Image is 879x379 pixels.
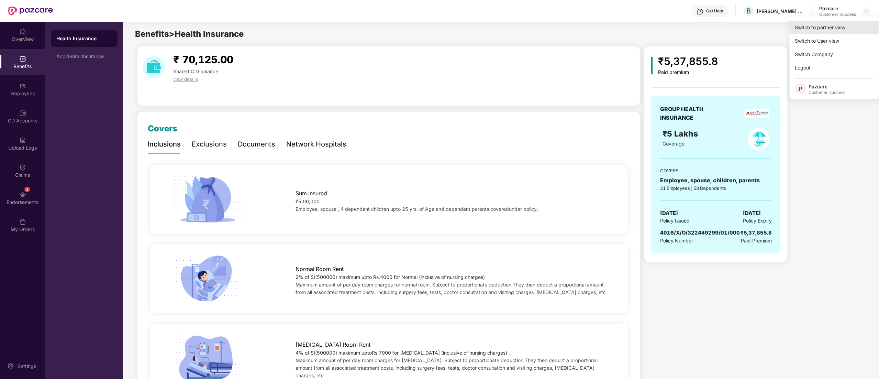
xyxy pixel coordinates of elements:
[56,54,112,59] div: Accidental Insurance
[15,363,38,370] div: Settings
[741,229,772,237] div: ₹5,37,855.8
[24,187,30,192] div: 4
[820,12,856,17] div: Customer_success
[192,139,227,150] div: Exclusions
[19,55,26,62] img: svg+xml;base64,PHN2ZyBpZD0iQmVuZWZpdHMiIHhtbG5zPSJodHRwOi8vd3d3LnczLm9yZy8yMDAwL3N2ZyIgd2lkdGg9Ij...
[743,217,772,225] span: Policy Expiry
[135,29,244,39] span: Benefits > Health Insurance
[173,76,198,82] span: view details
[658,69,718,75] div: Paid premium
[660,229,740,236] span: 4016/X/O/322449299/01/000
[706,8,723,14] div: Get Help
[745,109,769,118] img: insurerLogo
[747,7,751,15] span: B
[148,123,177,133] span: Covers
[660,209,678,217] span: [DATE]
[660,176,772,185] div: Employee, spouse, children, parents
[296,282,606,295] span: Maximum amount of per day room charges for normal room. Subject to proportionate deduction.They t...
[19,110,26,117] img: svg+xml;base64,PHN2ZyBpZD0iQ0RfQWNjb3VudHMiIGRhdGEtbmFtZT0iQ0QgQWNjb3VudHMiIHhtbG5zPSJodHRwOi8vd3...
[790,21,879,34] div: Switch to partner view
[660,105,720,122] div: GROUP HEALTH INSURANCE
[148,139,181,150] div: Inclusions
[8,7,53,15] img: New Pazcare Logo
[663,129,700,139] span: ₹5 Lakhs
[757,8,805,14] div: [PERSON_NAME] SYSTEMS PRIVATE LIMITED
[790,61,879,74] div: Logout
[19,164,26,171] img: svg+xml;base64,PHN2ZyBpZD0iQ2xhaW0iIHhtbG5zPSJodHRwOi8vd3d3LnczLm9yZy8yMDAwL3N2ZyIgd2lkdGg9IjIwIi...
[170,173,245,225] img: icon
[19,28,26,35] img: svg+xml;base64,PHN2ZyBpZD0iSG9tZSIgeG1sbnM9Imh0dHA6Ly93d3cudzMub3JnLzIwMDAvc3ZnIiB3aWR0aD0iMjAiIG...
[697,8,704,15] img: svg+xml;base64,PHN2ZyBpZD0iSGVscC0zMngzMiIgeG1sbnM9Imh0dHA6Ly93d3cudzMub3JnLzIwMDAvc3ZnIiB3aWR0aD...
[296,349,607,357] div: 4% of SI(500000) maximum uptoRs.7000 for [MEDICAL_DATA] (inclusive of nursing charges) .
[19,137,26,144] img: svg+xml;base64,PHN2ZyBpZD0iVXBsb2FkX0xvZ3MiIGRhdGEtbmFtZT0iVXBsb2FkIExvZ3MiIHhtbG5zPSJodHRwOi8vd3...
[296,340,370,349] span: [MEDICAL_DATA] Room Rent
[658,53,718,69] div: ₹5,37,855.8
[296,357,598,378] span: Maximum amount of per day room charges for [MEDICAL_DATA]. Subject to proportionate deduction.The...
[660,185,772,192] div: 21 Employees | 58 Dependents
[820,5,856,12] div: Pazcare
[790,34,879,47] div: Switch to User view
[741,237,772,245] span: Paid Premium
[660,167,772,174] div: COVERS
[660,238,693,243] span: Policy Number
[790,47,879,61] div: Switch Company
[19,83,26,89] img: svg+xml;base64,PHN2ZyBpZD0iRW1wbG95ZWVzIiB4bWxucz0iaHR0cDovL3d3dy53My5vcmcvMjAwMC9zdmciIHdpZHRoPS...
[748,128,770,150] img: policyIcon
[296,189,327,198] span: Sum Insured
[296,273,607,281] div: 2% of SI(500000) maximum upto Rs.4000 for Normal (inclusive of nursing charges)
[651,57,653,74] img: icon
[296,198,607,205] div: ₹5,00,000
[296,265,344,273] span: Normal Room Rent
[864,8,869,14] img: svg+xml;base64,PHN2ZyBpZD0iRHJvcGRvd24tMzJ4MzIiIHhtbG5zPSJodHRwOi8vd3d3LnczLm9yZy8yMDAwL3N2ZyIgd2...
[7,363,14,370] img: svg+xml;base64,PHN2ZyBpZD0iU2V0dGluZy0yMHgyMCIgeG1sbnM9Imh0dHA6Ly93d3cudzMub3JnLzIwMDAvc3ZnIiB3aW...
[663,141,685,147] span: Coverage
[799,85,802,93] span: P
[19,218,26,225] img: svg+xml;base64,PHN2ZyBpZD0iTXlfT3JkZXJzIiBkYXRhLW5hbWU9Ik15IE9yZGVycyIgeG1sbnM9Imh0dHA6Ly93d3cudz...
[296,206,538,212] span: Employee, spouse , 4 dependent children upto 25 yrs. of Age and dependent parents coveredunder po...
[19,191,26,198] img: svg+xml;base64,PHN2ZyBpZD0iRW5kb3JzZW1lbnRzIiB4bWxucz0iaHR0cDovL3d3dy53My5vcmcvMjAwMC9zdmciIHdpZH...
[743,209,761,217] span: [DATE]
[173,68,218,74] span: Shared C.D balance
[238,139,275,150] div: Documents
[660,217,690,225] span: Policy Issued
[286,139,346,150] div: Network Hospitals
[170,253,245,305] img: icon
[809,83,846,90] div: Pazcare
[809,90,846,95] div: Customer_success
[143,56,165,78] img: download
[56,35,112,42] div: Health Insurance
[173,53,233,66] span: ₹ 70,125.00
